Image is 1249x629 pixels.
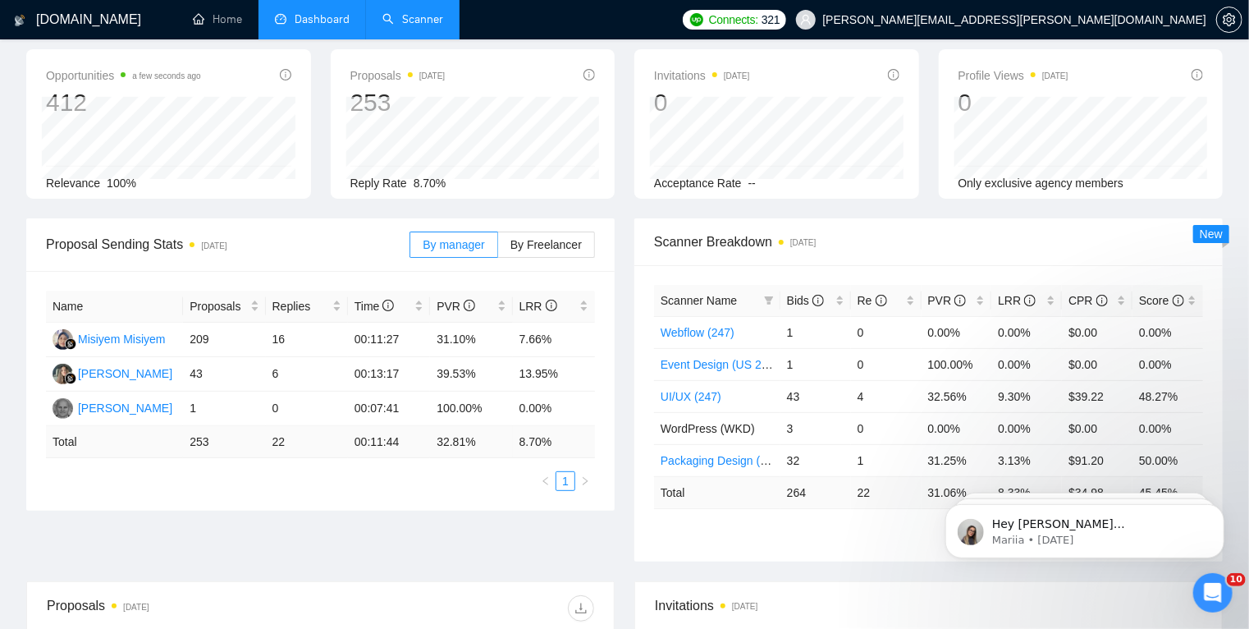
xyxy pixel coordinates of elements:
[1216,13,1242,26] a: setting
[1024,295,1036,306] span: info-circle
[991,348,1062,380] td: 0.00%
[851,444,922,476] td: 1
[348,426,430,458] td: 00:11:44
[65,373,76,384] img: gigradar-bm.png
[780,444,851,476] td: 32
[762,11,780,29] span: 321
[922,412,992,444] td: 0.00%
[1132,444,1203,476] td: 50.00%
[580,476,590,486] span: right
[430,392,512,426] td: 100.00%
[348,392,430,426] td: 00:07:41
[1068,294,1107,307] span: CPR
[1062,412,1132,444] td: $0.00
[355,300,394,313] span: Time
[78,399,172,417] div: [PERSON_NAME]
[513,357,595,392] td: 13.95%
[348,323,430,357] td: 00:11:27
[272,297,329,315] span: Replies
[724,71,749,80] time: [DATE]
[851,316,922,348] td: 0
[348,357,430,392] td: 00:13:17
[423,238,484,251] span: By manager
[661,358,778,371] a: Event Design (US 247)
[661,454,783,467] a: Packaging Design (247)
[780,476,851,508] td: 264
[1193,573,1233,613] iframe: Intercom live chat
[922,348,992,380] td: 100.00%
[46,234,409,255] span: Proposal Sending Stats
[382,300,394,311] span: info-circle
[266,357,348,392] td: 6
[922,380,992,412] td: 32.56%
[183,357,265,392] td: 43
[661,422,755,435] span: WordPress (WKD)
[53,401,172,414] a: TH[PERSON_NAME]
[991,412,1062,444] td: 0.00%
[350,177,407,190] span: Reply Rate
[513,323,595,357] td: 7.66%
[991,444,1062,476] td: 3.13%
[430,323,512,357] td: 31.10%
[536,471,556,491] button: left
[1132,316,1203,348] td: 0.00%
[954,295,966,306] span: info-circle
[922,444,992,476] td: 31.25%
[541,476,551,486] span: left
[998,294,1036,307] span: LRR
[661,326,734,339] a: Webflow (247)
[556,472,574,490] a: 1
[1042,71,1068,80] time: [DATE]
[47,595,321,622] div: Proposals
[780,380,851,412] td: 43
[46,426,183,458] td: Total
[266,323,348,357] td: 16
[958,87,1068,118] div: 0
[812,295,824,306] span: info-circle
[519,300,557,313] span: LRR
[991,316,1062,348] td: 0.00%
[790,238,816,247] time: [DATE]
[65,338,76,350] img: gigradar-bm.png
[266,291,348,323] th: Replies
[1062,444,1132,476] td: $91.20
[858,294,887,307] span: Re
[546,300,557,311] span: info-circle
[437,300,475,313] span: PVR
[876,295,887,306] span: info-circle
[183,323,265,357] td: 209
[464,300,475,311] span: info-circle
[123,603,149,612] time: [DATE]
[654,177,742,190] span: Acceptance Rate
[761,288,777,313] span: filter
[991,380,1062,412] td: 9.30%
[709,11,758,29] span: Connects:
[419,71,445,80] time: [DATE]
[661,390,721,403] a: UI/UX (247)
[78,365,172,383] div: [PERSON_NAME]
[780,348,851,380] td: 1
[1192,69,1203,80] span: info-circle
[266,426,348,458] td: 22
[510,238,582,251] span: By Freelancer
[655,595,1202,616] span: Invitations
[1132,348,1203,380] td: 0.00%
[654,66,750,85] span: Invitations
[1227,573,1246,586] span: 10
[190,297,246,315] span: Proposals
[14,7,25,34] img: logo
[513,392,595,426] td: 0.00%
[183,426,265,458] td: 253
[748,177,756,190] span: --
[764,296,774,305] span: filter
[53,332,166,345] a: MMMisiyem Misiyem
[1216,7,1242,33] button: setting
[53,398,73,419] img: TH
[1132,412,1203,444] td: 0.00%
[382,12,443,26] a: searchScanner
[1096,295,1108,306] span: info-circle
[1132,380,1203,412] td: 48.27%
[780,412,851,444] td: 3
